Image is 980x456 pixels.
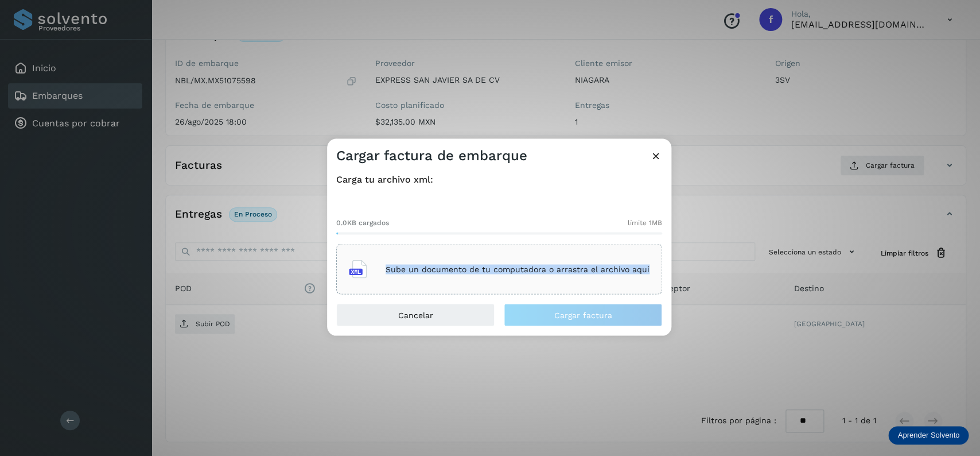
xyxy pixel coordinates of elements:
[336,304,495,327] button: Cancelar
[554,311,612,319] span: Cargar factura
[888,426,969,445] div: Aprender Solvento
[504,304,662,327] button: Cargar factura
[386,264,650,274] p: Sube un documento de tu computadora o arrastra el archivo aquí
[336,218,389,228] span: 0.0KB cargados
[398,311,433,319] span: Cancelar
[336,174,662,185] h4: Carga tu archivo xml:
[336,148,527,164] h3: Cargar factura de embarque
[628,218,662,228] span: límite 1MB
[897,431,959,440] p: Aprender Solvento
